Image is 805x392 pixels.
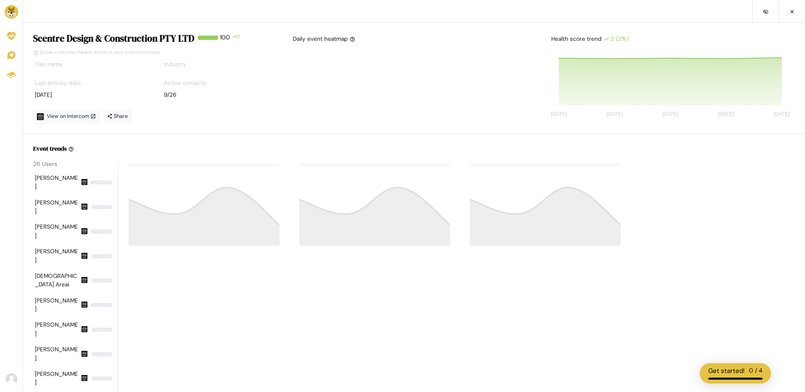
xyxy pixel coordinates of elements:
a: View on Intercom [33,110,100,123]
div: [PERSON_NAME] [35,370,79,387]
div: 0.9438909281594127% [92,303,112,307]
tspan: [DATE] [551,112,567,118]
div: 100 [220,33,230,48]
div: 0 / 4 [749,366,763,376]
div: 0.47194546407970633% [92,230,112,234]
img: Avatar [6,373,17,385]
div: 26 Users [33,160,118,168]
label: Last activity date [35,79,81,87]
div: Daily event heatmap [293,35,355,43]
div: [PERSON_NAME] [35,223,79,240]
h4: Scentre Design & Construction PTY LTD [33,33,194,44]
img: Brand [5,5,18,19]
a: Show customer health score in your Intercom Inbox [33,49,160,56]
label: Active contacts [164,79,206,87]
tspan: [DATE] [606,112,623,118]
div: 0% [92,352,112,356]
div: [DATE] [35,91,148,99]
div: 0.05243838489774515% [92,205,112,209]
label: Plan name [35,60,62,69]
div: 2 [237,33,240,48]
div: 0% [92,254,112,258]
tspan: [DATE] [662,112,678,118]
label: Industry [164,60,186,69]
div: 9/26 [164,91,277,99]
a: Share [103,110,132,123]
div: 0% [92,278,112,283]
span: View on Intercom [47,113,96,120]
div: [PERSON_NAME] [35,199,79,216]
h6: Event trends [33,144,67,153]
i: (2%) [616,35,628,42]
div: [DEMOGRAPHIC_DATA] Areai [35,272,79,289]
div: [PERSON_NAME] [35,247,79,265]
tspan: [DATE] [774,112,790,118]
div: [PERSON_NAME] [35,345,79,363]
tspan: [DATE] [718,112,734,118]
div: Health score trend [550,33,795,45]
div: 2 [603,35,628,43]
div: Get started! [708,366,745,376]
div: [PERSON_NAME] [35,174,79,191]
div: 0% [92,376,112,381]
div: 0% [92,328,112,332]
div: [PERSON_NAME] [35,297,79,314]
div: [PERSON_NAME] [35,321,79,338]
div: 0.6948085998951232% [92,180,112,185]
